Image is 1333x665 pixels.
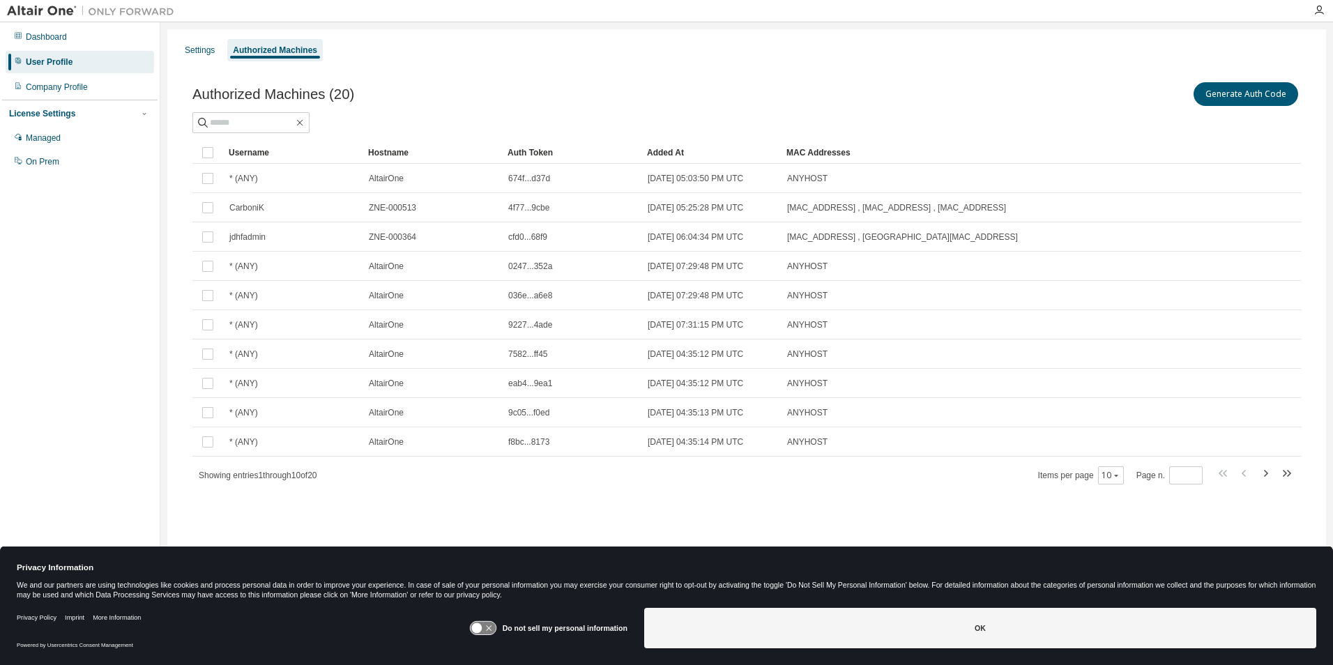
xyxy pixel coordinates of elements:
span: * (ANY) [229,261,258,272]
span: [DATE] 04:35:12 PM UTC [648,349,743,360]
span: [DATE] 04:35:13 PM UTC [648,407,743,418]
span: Authorized Machines (20) [192,86,354,102]
img: Altair One [7,4,181,18]
span: ANYHOST [787,173,828,184]
span: [DATE] 04:35:14 PM UTC [648,436,743,448]
span: ANYHOST [787,378,828,389]
span: 036e...a6e8 [508,290,552,301]
div: Dashboard [26,31,67,43]
span: AltairOne [369,319,404,330]
span: ZNE-000513 [369,202,416,213]
button: Generate Auth Code [1194,82,1298,106]
span: 9c05...f0ed [508,407,549,418]
span: AltairOne [369,261,404,272]
span: * (ANY) [229,349,258,360]
div: Added At [647,142,775,164]
div: Hostname [368,142,496,164]
span: [DATE] 07:29:48 PM UTC [648,261,743,272]
span: Items per page [1038,466,1124,484]
span: [DATE] 07:29:48 PM UTC [648,290,743,301]
span: ANYHOST [787,319,828,330]
span: ANYHOST [787,290,828,301]
span: 0247...352a [508,261,552,272]
span: [DATE] 05:03:50 PM UTC [648,173,743,184]
span: cfd0...68f9 [508,231,547,243]
span: * (ANY) [229,173,258,184]
div: Managed [26,132,61,144]
span: f8bc...8173 [508,436,549,448]
span: [DATE] 05:25:28 PM UTC [648,202,743,213]
div: License Settings [9,108,75,119]
span: [MAC_ADDRESS] , [MAC_ADDRESS] , [MAC_ADDRESS] [787,202,1006,213]
span: [MAC_ADDRESS] , [GEOGRAPHIC_DATA][MAC_ADDRESS] [787,231,1018,243]
span: AltairOne [369,349,404,360]
span: eab4...9ea1 [508,378,552,389]
span: [DATE] 07:31:15 PM UTC [648,319,743,330]
span: [DATE] 04:35:12 PM UTC [648,378,743,389]
div: Username [229,142,357,164]
button: 10 [1102,470,1120,481]
div: Authorized Machines [233,45,317,56]
div: MAC Addresses [786,142,1155,164]
span: 4f77...9cbe [508,202,549,213]
span: AltairOne [369,407,404,418]
span: AltairOne [369,378,404,389]
div: Company Profile [26,82,88,93]
span: jdhfadmin [229,231,266,243]
span: AltairOne [369,173,404,184]
span: 9227...4ade [508,319,552,330]
span: 7582...ff45 [508,349,548,360]
div: On Prem [26,156,59,167]
span: AltairOne [369,436,404,448]
span: * (ANY) [229,319,258,330]
span: Page n. [1136,466,1203,484]
span: * (ANY) [229,378,258,389]
div: User Profile [26,56,73,68]
div: Settings [185,45,215,56]
span: 674f...d37d [508,173,550,184]
span: ANYHOST [787,407,828,418]
span: ZNE-000364 [369,231,416,243]
span: CarboniK [229,202,264,213]
span: * (ANY) [229,290,258,301]
span: ANYHOST [787,436,828,448]
span: AltairOne [369,290,404,301]
span: [DATE] 06:04:34 PM UTC [648,231,743,243]
span: ANYHOST [787,261,828,272]
span: ANYHOST [787,349,828,360]
span: * (ANY) [229,436,258,448]
div: Auth Token [508,142,636,164]
span: Showing entries 1 through 10 of 20 [199,471,317,480]
span: * (ANY) [229,407,258,418]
